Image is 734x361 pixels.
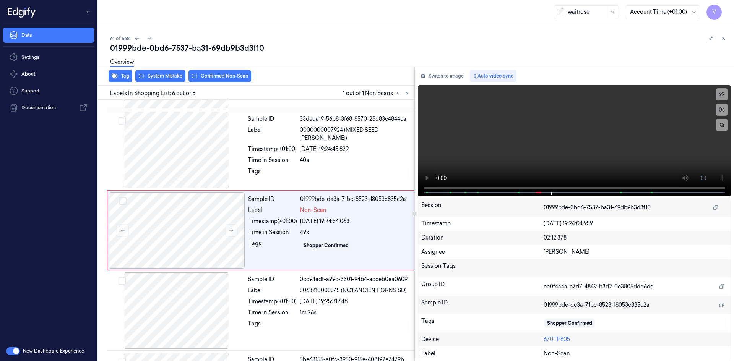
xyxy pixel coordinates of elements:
[421,317,544,329] div: Tags
[110,89,195,97] span: Labels In Shopping List: 6 out of 8
[3,50,94,65] a: Settings
[248,206,297,214] div: Label
[300,228,409,236] div: 49s
[248,228,297,236] div: Time in Session
[544,204,651,212] span: 01999bde-0bd6-7537-ba31-69db9b3d3f10
[300,195,409,203] div: 01999bde-de3a-71bc-8523-18053c835c2a
[470,70,516,82] button: Auto video sync
[300,156,410,164] div: 40s
[544,248,728,256] div: [PERSON_NAME]
[3,83,94,99] a: Support
[248,217,297,225] div: Timestamp (+01:00)
[248,126,297,142] div: Label
[119,277,126,285] button: Select row
[248,309,297,317] div: Time in Session
[119,117,126,125] button: Select row
[300,298,410,306] div: [DATE] 19:25:31.648
[421,335,544,343] div: Device
[544,220,728,228] div: [DATE] 19:24:04.959
[188,70,251,82] button: Confirmed Non-Scan
[300,145,410,153] div: [DATE] 19:24:45.829
[421,220,544,228] div: Timestamp
[119,197,127,205] button: Select row
[3,66,94,82] button: About
[300,275,410,283] div: 0cc94adf-a99c-3301-94b4-acceb0ea0609
[300,126,410,142] span: 0000000007924 (MIXED SEED [PERSON_NAME])
[300,287,407,295] span: 5063210005345 (NO1 ANCIENT GRNS SD)
[300,217,409,225] div: [DATE] 19:24:54.063
[421,299,544,311] div: Sample ID
[109,70,132,82] button: Tag
[544,301,650,309] span: 01999bde-de3a-71bc-8523-18053c835c2a
[248,156,297,164] div: Time in Session
[300,206,326,214] span: Non-Scan
[706,5,722,20] button: V
[248,115,297,123] div: Sample ID
[544,283,654,291] span: ce0f4a4a-c7d7-4849-b3d2-0e3805ddd6dd
[248,195,297,203] div: Sample ID
[300,115,410,123] div: 33deda19-56b8-3f68-8570-28d83c4844ca
[304,242,349,249] div: Shopper Confirmed
[544,350,570,358] span: Non-Scan
[300,309,410,317] div: 1m 26s
[248,287,297,295] div: Label
[248,240,297,252] div: Tags
[110,58,134,67] a: Overview
[110,43,728,53] div: 01999bde-0bd6-7537-ba31-69db9b3d3f10
[547,320,592,327] div: Shopper Confirmed
[421,234,544,242] div: Duration
[3,100,94,115] a: Documentation
[544,234,728,242] div: 02:12.378
[418,70,467,82] button: Switch to image
[3,28,94,43] a: Data
[248,298,297,306] div: Timestamp (+01:00)
[716,104,728,116] button: 0s
[421,350,544,358] div: Label
[421,262,544,274] div: Session Tags
[110,35,130,42] span: 61 of 668
[421,201,544,214] div: Session
[248,275,297,283] div: Sample ID
[343,89,411,98] span: 1 out of 1 Non Scans
[248,145,297,153] div: Timestamp (+01:00)
[82,6,94,18] button: Toggle Navigation
[544,335,728,343] div: 670TP605
[421,248,544,256] div: Assignee
[135,70,185,82] button: System Mistake
[421,280,544,293] div: Group ID
[248,167,297,180] div: Tags
[248,320,297,332] div: Tags
[716,88,728,100] button: x2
